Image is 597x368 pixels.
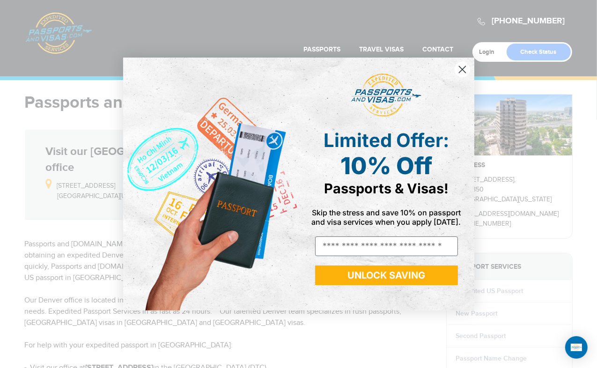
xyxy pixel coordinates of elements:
[351,74,421,118] img: passports and visas
[123,58,299,310] img: de9cda0d-0715-46ca-9a25-073762a91ba7.png
[315,265,458,285] button: UNLOCK SAVING
[324,180,449,197] span: Passports & Visas!
[340,152,432,180] span: 10% Off
[312,208,461,227] span: Skip the stress and save 10% on passport and visa services when you apply [DATE].
[565,336,588,359] div: Open Intercom Messenger
[454,61,471,78] button: Close dialog
[324,129,449,152] span: Limited Offer:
